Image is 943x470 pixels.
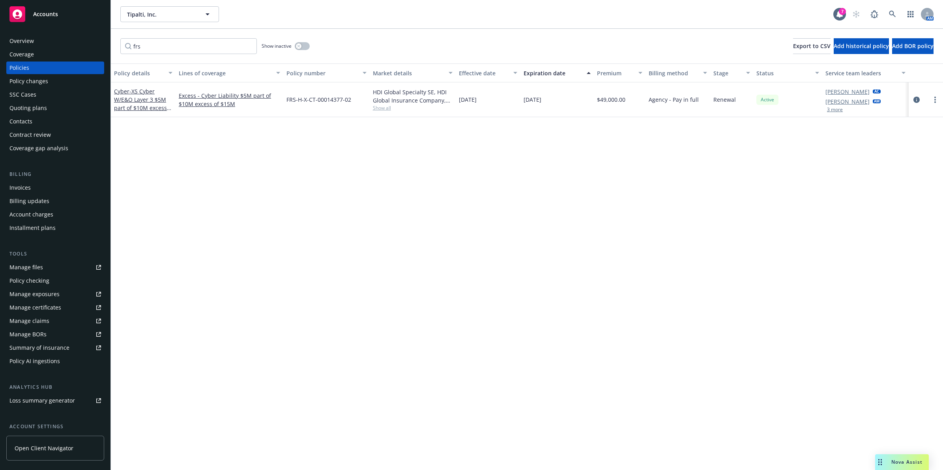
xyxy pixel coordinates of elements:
div: Market details [373,69,444,77]
div: Account settings [6,423,104,431]
button: Export to CSV [793,38,831,54]
div: Lines of coverage [179,69,271,77]
span: Active [760,96,775,103]
div: Billing [6,170,104,178]
a: Report a Bug [866,6,882,22]
div: Status [756,69,810,77]
a: Cyber [114,88,167,120]
div: Billing method [649,69,698,77]
a: Manage claims [6,315,104,327]
span: - XS Cyber W/E&O Layer 3 $5M part of $10M excess of $15M [114,88,171,120]
span: FRS-H-X-CT-00014377-02 [286,95,351,104]
span: Show all [373,104,453,111]
button: Status [753,63,822,82]
div: Policy checking [9,274,49,287]
a: Loss summary generator [6,394,104,407]
a: Overview [6,35,104,47]
div: Invoices [9,181,31,194]
button: Service team leaders [822,63,909,82]
div: Expiration date [524,69,582,77]
span: Nova Assist [891,459,922,465]
div: Policies [9,62,29,74]
a: Policy AI ingestions [6,355,104,367]
button: Lines of coverage [176,63,283,82]
div: Manage BORs [9,328,47,341]
a: SSC Cases [6,88,104,101]
span: Renewal [713,95,736,104]
a: Coverage gap analysis [6,142,104,155]
a: Contract review [6,129,104,141]
button: Add historical policy [834,38,889,54]
button: Add BOR policy [892,38,934,54]
div: Service team leaders [825,69,897,77]
div: Policy number [286,69,358,77]
button: 3 more [827,107,843,112]
a: Manage BORs [6,328,104,341]
div: Loss summary generator [9,394,75,407]
button: Policy number [283,63,370,82]
div: Manage certificates [9,301,61,314]
a: Invoices [6,181,104,194]
div: Policy AI ingestions [9,355,60,367]
div: Policy changes [9,75,48,88]
a: Policy checking [6,274,104,287]
a: Manage certificates [6,301,104,314]
div: Stage [713,69,741,77]
button: Nova Assist [875,454,929,470]
span: [DATE] [524,95,541,104]
button: Stage [710,63,753,82]
div: Billing updates [9,195,49,207]
a: Accounts [6,3,104,25]
div: Summary of insurance [9,341,69,354]
div: Manage exposures [9,288,60,300]
div: Manage claims [9,315,49,327]
div: 7 [839,8,846,15]
a: Excess - Cyber Liability $5M part of $10M excess of $15M [179,91,280,108]
div: Account charges [9,208,53,221]
a: Contacts [6,115,104,128]
div: Quoting plans [9,102,47,114]
button: Effective date [456,63,520,82]
div: Drag to move [875,454,885,470]
span: Accounts [33,11,58,17]
button: Market details [370,63,456,82]
a: Start snowing [848,6,864,22]
span: Export to CSV [793,42,831,50]
a: Policies [6,62,104,74]
div: Coverage [9,48,34,61]
a: [PERSON_NAME] [825,88,870,96]
a: more [930,95,940,104]
button: Expiration date [520,63,594,82]
div: Contacts [9,115,32,128]
div: Overview [9,35,34,47]
span: Agency - Pay in full [649,95,699,104]
div: SSC Cases [9,88,36,101]
a: Manage exposures [6,288,104,300]
a: Installment plans [6,222,104,234]
button: Tipalti, Inc. [120,6,219,22]
input: Filter by keyword... [120,38,257,54]
div: Policy details [114,69,164,77]
span: Open Client Navigator [15,444,73,452]
div: Contract review [9,129,51,141]
span: Add historical policy [834,42,889,50]
button: Policy details [111,63,176,82]
span: [DATE] [459,95,477,104]
a: circleInformation [912,95,921,104]
a: Quoting plans [6,102,104,114]
a: Switch app [903,6,919,22]
a: Billing updates [6,195,104,207]
a: Summary of insurance [6,341,104,354]
div: Installment plans [9,222,56,234]
div: HDI Global Specialty SE, HDI Global Insurance Company, Falcon Risk Services [373,88,453,104]
span: Show inactive [262,43,292,49]
a: Policy changes [6,75,104,88]
div: Effective date [459,69,509,77]
div: Coverage gap analysis [9,142,68,155]
button: Premium [594,63,646,82]
div: Analytics hub [6,383,104,391]
a: Manage files [6,261,104,274]
div: Tools [6,250,104,258]
a: [PERSON_NAME] [825,97,870,106]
